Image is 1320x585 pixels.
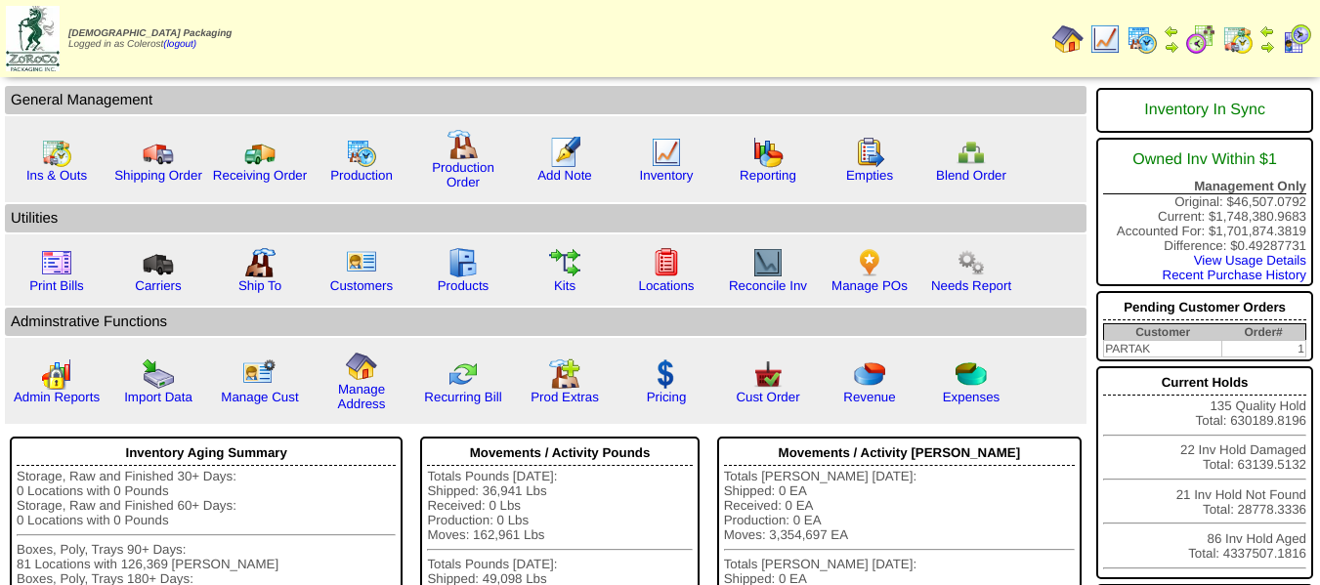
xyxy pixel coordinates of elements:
[213,168,307,183] a: Receiving Order
[124,390,192,404] a: Import Data
[1185,23,1216,55] img: calendarblend.gif
[936,168,1006,183] a: Blend Order
[5,86,1086,114] td: General Management
[447,247,479,278] img: cabinet.gif
[531,390,599,404] a: Prod Extras
[651,137,682,168] img: line_graph.gif
[1221,324,1305,341] th: Order#
[447,129,479,160] img: factory.gif
[846,168,893,183] a: Empties
[1194,253,1306,268] a: View Usage Details
[1259,23,1275,39] img: arrowleft.gif
[1164,23,1179,39] img: arrowleft.gif
[1259,39,1275,55] img: arrowright.gif
[724,440,1076,466] div: Movements / Activity [PERSON_NAME]
[956,137,987,168] img: network.png
[68,28,232,39] span: [DEMOGRAPHIC_DATA] Packaging
[752,247,784,278] img: line_graph2.gif
[1052,23,1084,55] img: home.gif
[1096,138,1313,286] div: Original: $46,507.0792 Current: $1,748,380.9683 Accounted For: $1,701,874.3819 Difference: $0.492...
[831,278,908,293] a: Manage POs
[29,278,84,293] a: Print Bills
[651,247,682,278] img: locations.gif
[41,247,72,278] img: invoice2.gif
[549,247,580,278] img: workflow.gif
[854,358,885,390] img: pie_chart.png
[740,168,796,183] a: Reporting
[338,382,386,411] a: Manage Address
[537,168,592,183] a: Add Note
[1127,23,1158,55] img: calendarprod.gif
[1089,23,1121,55] img: line_graph.gif
[424,390,501,404] a: Recurring Bill
[238,278,281,293] a: Ship To
[135,278,181,293] a: Carriers
[752,137,784,168] img: graph.gif
[1103,295,1306,320] div: Pending Customer Orders
[647,390,687,404] a: Pricing
[163,39,196,50] a: (logout)
[651,358,682,390] img: dollar.gif
[330,278,393,293] a: Customers
[549,137,580,168] img: orders.gif
[1281,23,1312,55] img: calendarcustomer.gif
[143,137,174,168] img: truck.gif
[1103,92,1306,129] div: Inventory In Sync
[854,247,885,278] img: po.png
[6,6,60,71] img: zoroco-logo-small.webp
[143,247,174,278] img: truck3.gif
[17,440,396,466] div: Inventory Aging Summary
[26,168,87,183] a: Ins & Outs
[956,358,987,390] img: pie_chart2.png
[5,308,1086,336] td: Adminstrative Functions
[1096,366,1313,579] div: 135 Quality Hold Total: 630189.8196 22 Inv Hold Damaged Total: 63139.5132 21 Inv Hold Not Found T...
[14,390,100,404] a: Admin Reports
[330,168,393,183] a: Production
[1104,341,1222,357] td: PARTAK
[242,358,278,390] img: managecust.png
[752,358,784,390] img: cust_order.png
[854,137,885,168] img: workorder.gif
[1222,23,1254,55] img: calendarinout.gif
[1103,179,1306,194] div: Management Only
[427,440,692,466] div: Movements / Activity Pounds
[346,351,377,382] img: home.gif
[554,278,575,293] a: Kits
[1103,142,1306,179] div: Owned Inv Within $1
[640,168,694,183] a: Inventory
[638,278,694,293] a: Locations
[843,390,895,404] a: Revenue
[438,278,490,293] a: Products
[346,247,377,278] img: customers.gif
[221,390,298,404] a: Manage Cust
[41,358,72,390] img: graph2.png
[432,160,494,189] a: Production Order
[244,247,276,278] img: factory2.gif
[1221,341,1305,357] td: 1
[931,278,1011,293] a: Needs Report
[943,390,1001,404] a: Expenses
[1104,324,1222,341] th: Customer
[1164,39,1179,55] img: arrowright.gif
[1163,268,1306,282] a: Recent Purchase History
[346,137,377,168] img: calendarprod.gif
[549,358,580,390] img: prodextras.gif
[736,390,799,404] a: Cust Order
[143,358,174,390] img: import.gif
[1103,370,1306,396] div: Current Holds
[244,137,276,168] img: truck2.gif
[447,358,479,390] img: reconcile.gif
[5,204,1086,232] td: Utilities
[41,137,72,168] img: calendarinout.gif
[956,247,987,278] img: workflow.png
[729,278,807,293] a: Reconcile Inv
[68,28,232,50] span: Logged in as Colerost
[114,168,202,183] a: Shipping Order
